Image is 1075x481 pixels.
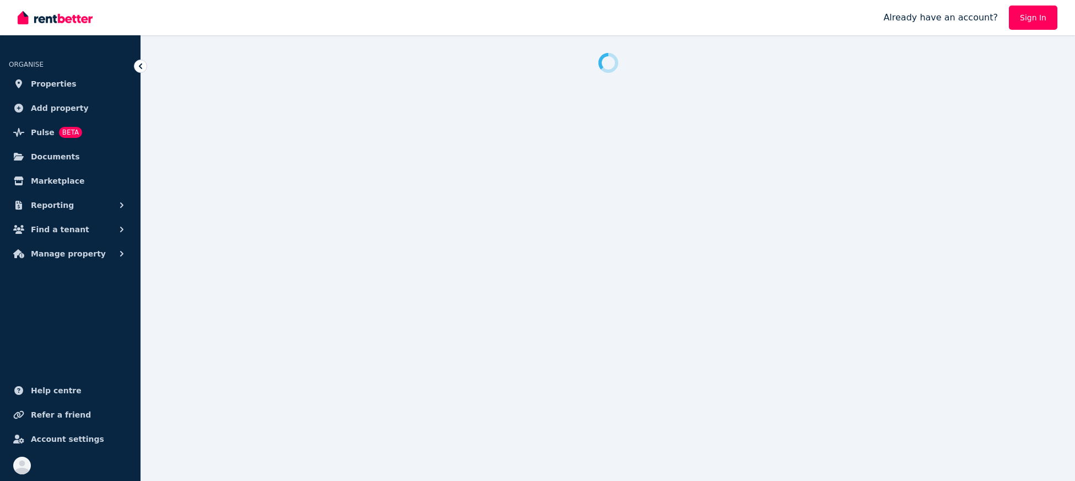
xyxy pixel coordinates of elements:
[9,121,132,143] a: PulseBETA
[9,73,132,95] a: Properties
[31,223,89,236] span: Find a tenant
[59,127,82,138] span: BETA
[31,126,55,139] span: Pulse
[9,146,132,168] a: Documents
[31,174,84,188] span: Marketplace
[9,170,132,192] a: Marketplace
[883,11,998,24] span: Already have an account?
[9,380,132,402] a: Help centre
[9,97,132,119] a: Add property
[1009,6,1057,30] a: Sign In
[31,432,104,446] span: Account settings
[9,194,132,216] button: Reporting
[9,243,132,265] button: Manage property
[9,404,132,426] a: Refer a friend
[9,61,44,68] span: ORGANISE
[9,218,132,240] button: Find a tenant
[31,199,74,212] span: Reporting
[31,101,89,115] span: Add property
[31,408,91,421] span: Refer a friend
[31,150,80,163] span: Documents
[31,384,82,397] span: Help centre
[31,247,106,260] span: Manage property
[9,428,132,450] a: Account settings
[18,9,93,26] img: RentBetter
[31,77,77,90] span: Properties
